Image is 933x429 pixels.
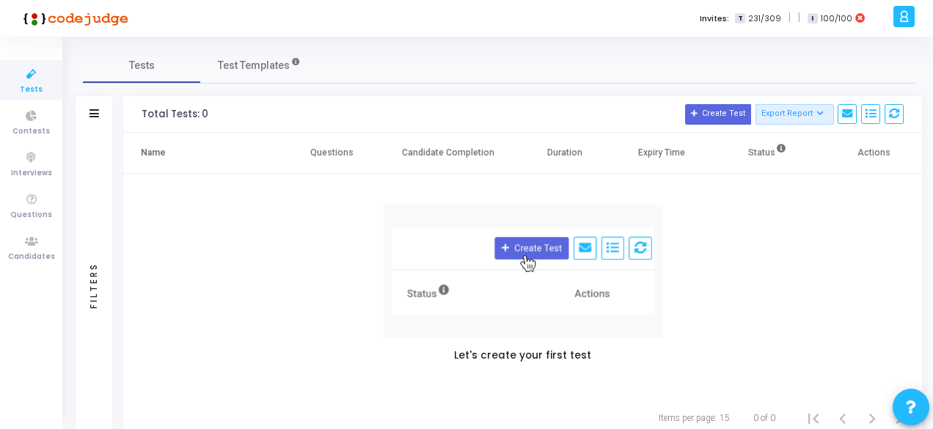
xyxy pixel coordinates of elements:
th: Name [123,133,284,174]
img: new test/contest [384,205,662,337]
th: Questions [284,133,381,174]
span: Candidates [8,251,55,263]
div: 15 [720,411,730,425]
th: Duration [516,133,613,174]
img: logo [18,4,128,33]
div: Total Tests: 0 [142,109,208,120]
span: Test Templates [218,58,290,73]
span: I [808,13,817,24]
span: Tests [129,58,155,73]
span: 231/309 [748,12,781,25]
span: | [789,10,791,26]
div: 0 of 0 [753,411,775,425]
div: Items per page: [659,411,717,425]
th: Candidate Completion [380,133,516,174]
span: Interviews [11,167,52,180]
th: Status [709,133,825,174]
th: Expiry Time [613,133,710,174]
th: Actions [825,133,922,174]
h5: Let's create your first test [454,350,591,362]
div: Filters [87,205,100,366]
span: Contests [12,125,50,138]
span: | [798,10,800,26]
span: Questions [10,209,52,221]
span: 100/100 [821,12,852,25]
span: Tests [20,84,43,96]
button: Export Report [755,104,834,125]
span: T [735,13,744,24]
label: Invites: [700,12,729,25]
button: Create Test [685,104,751,125]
